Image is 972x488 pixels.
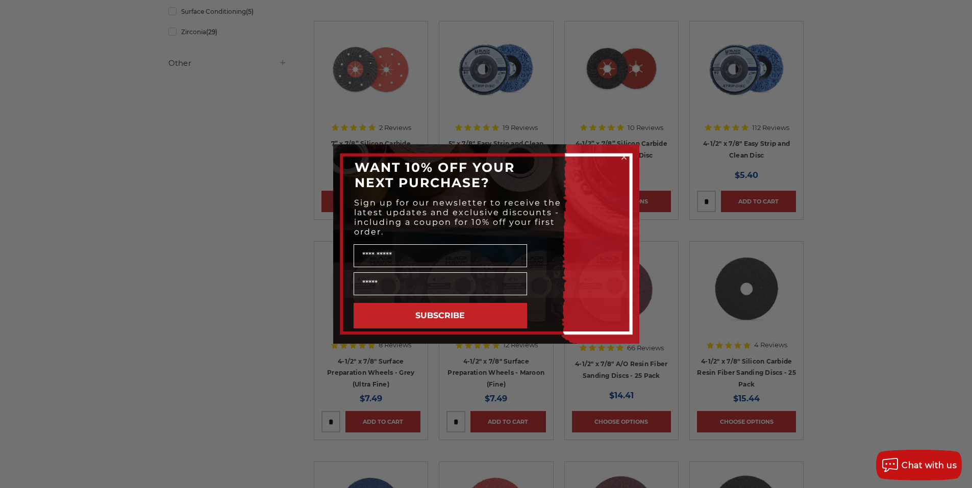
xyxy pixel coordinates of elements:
button: SUBSCRIBE [354,303,527,328]
button: Chat with us [876,450,962,480]
span: Sign up for our newsletter to receive the latest updates and exclusive discounts - including a co... [354,198,561,237]
button: Close dialog [619,152,629,162]
input: Email [354,272,527,295]
span: WANT 10% OFF YOUR NEXT PURCHASE? [355,160,515,190]
span: Chat with us [902,460,957,470]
